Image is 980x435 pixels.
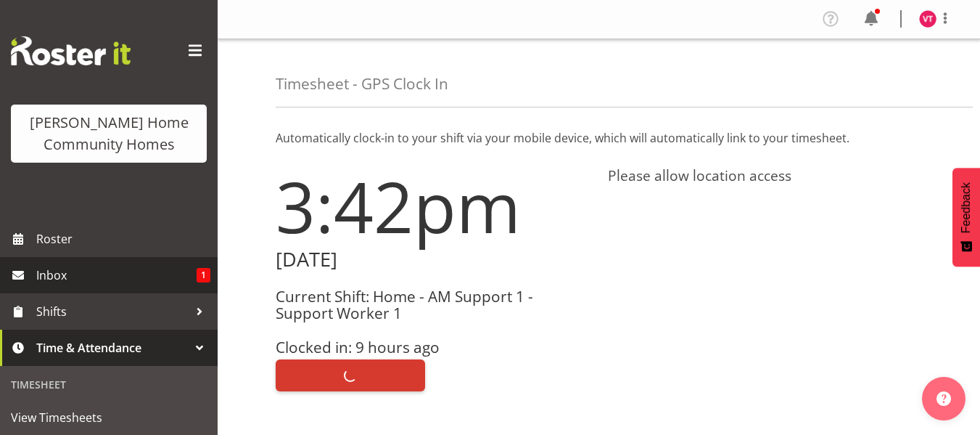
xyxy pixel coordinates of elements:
[276,248,590,271] h2: [DATE]
[276,339,590,356] h3: Clocked in: 9 hours ago
[11,407,207,428] span: View Timesheets
[276,76,448,92] h4: Timesheet - GPS Clock In
[608,167,923,184] h4: Please allow location access
[276,129,922,147] p: Automatically clock-in to your shift via your mobile device, which will automatically link to you...
[952,168,980,267] button: Feedback - Show survey
[25,112,192,155] div: [PERSON_NAME] Home Community Homes
[36,228,210,250] span: Roster
[36,337,189,359] span: Time & Attendance
[936,391,951,406] img: help-xxl-2.png
[276,288,590,322] h3: Current Shift: Home - AM Support 1 - Support Worker 1
[276,167,590,245] h1: 3:42pm
[11,36,131,65] img: Rosterit website logo
[919,10,936,28] img: vanessa-thornley8527.jpg
[960,182,973,233] span: Feedback
[36,301,189,322] span: Shifts
[197,268,210,282] span: 1
[36,264,197,286] span: Inbox
[4,370,214,399] div: Timesheet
